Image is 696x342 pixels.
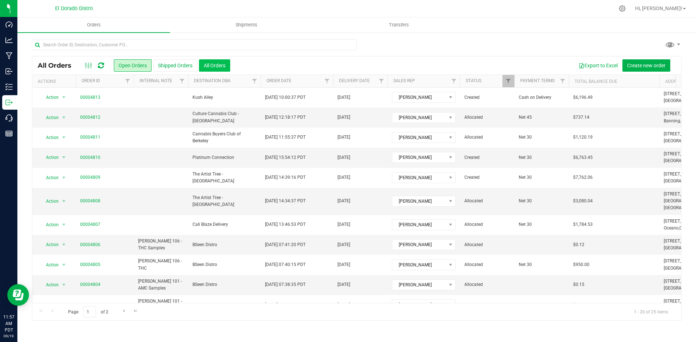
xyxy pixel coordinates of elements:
span: [PERSON_NAME] [392,92,446,102]
span: select [59,113,69,123]
inline-svg: Call Center [5,114,13,122]
span: Action [40,196,59,206]
span: Hi, [PERSON_NAME]! [635,5,682,11]
span: Created [464,94,510,101]
button: All Orders [199,59,230,72]
a: Filter [176,75,188,87]
span: Cannabis Buyers Club of Berkeley [192,131,256,144]
span: [DATE] 10:00:37 PDT [265,94,306,101]
span: [DATE] [337,241,350,248]
span: select [59,300,69,310]
a: Filter [448,75,460,87]
span: [PERSON_NAME] [392,152,446,162]
a: Filter [321,75,333,87]
p: 11:57 AM PDT [3,314,14,333]
span: [PERSON_NAME] 101 - AMC Samples [138,278,184,292]
a: Orders [17,17,170,33]
button: Export to Excel [574,59,622,72]
span: $1,784.53 [573,221,593,228]
span: Create new order [627,63,666,68]
a: 00004804 [80,281,100,288]
span: [PERSON_NAME] 106 - THC [138,258,184,271]
a: Internal Note [140,78,172,83]
span: $0.15 [573,281,584,288]
span: $6,763.45 [573,154,593,161]
span: [DATE] [337,281,350,288]
span: [PERSON_NAME] 101 - AMC [138,298,184,312]
span: Action [40,220,59,230]
span: [PERSON_NAME] [392,300,446,310]
span: Cali Blaze Delivery [192,221,256,228]
span: [PERSON_NAME] [392,132,446,143]
span: select [59,196,69,206]
span: Allocated [464,198,510,204]
span: [PERSON_NAME] [392,196,446,206]
span: [DATE] 15:54:12 PDT [265,154,306,161]
span: The Artist Tree - [GEOGRAPHIC_DATA] [192,194,256,208]
span: Action [40,280,59,290]
span: [PERSON_NAME] [392,113,446,123]
inline-svg: Dashboard [5,21,13,28]
a: 00004808 [80,198,100,204]
a: Payment Terms [520,78,555,83]
span: BSeen Distro [192,241,256,248]
span: Allocated [464,114,510,121]
span: Page of 2 [62,306,114,317]
a: Filter [557,75,569,87]
span: Created [464,174,510,181]
span: select [59,92,69,102]
span: Action [40,92,59,102]
span: [DATE] [337,94,350,101]
span: Net 30 [519,134,564,141]
span: $0.12 [573,241,584,248]
span: $3,080.04 [573,198,593,204]
span: [DATE] 12:18:17 PDT [265,114,306,121]
span: $737.14 [573,114,589,121]
span: select [59,173,69,183]
span: Banning, [664,118,681,123]
span: Action [40,152,59,162]
span: [DATE] [337,301,350,308]
a: 00004812 [80,114,100,121]
span: [DATE] 14:34:37 PDT [265,198,306,204]
a: 00004810 [80,154,100,161]
span: Action [40,240,59,250]
a: Order ID [82,78,100,83]
th: Total Balance Due [569,75,659,88]
span: select [59,152,69,162]
div: Manage settings [618,5,627,12]
span: [PERSON_NAME] [392,280,446,290]
a: 00004809 [80,174,100,181]
span: [DATE] 07:36:29 PDT [265,301,306,308]
iframe: Resource center [7,284,29,306]
span: Action [40,300,59,310]
inline-svg: Analytics [5,37,13,44]
span: Allocated [464,134,510,141]
span: [PERSON_NAME] [392,260,446,270]
span: Kush Alley [192,94,256,101]
span: select [59,280,69,290]
span: [DATE] 07:38:35 PDT [265,281,306,288]
a: Go to the last page [130,306,141,316]
span: Action [40,173,59,183]
a: Transfers [323,17,475,33]
span: [DATE] [337,114,350,121]
span: $1,365.00 [573,301,593,308]
span: Net 30 [519,301,564,308]
span: Net 30 [519,174,564,181]
span: Action [40,260,59,270]
span: select [59,240,69,250]
span: El Dorado Distro [55,5,93,12]
span: Allocated [464,241,510,248]
div: Actions [38,79,73,84]
span: Net 30 [519,154,564,161]
span: BSeen Distro [192,261,256,268]
span: CA [679,225,685,231]
p: 09/19 [3,333,14,339]
span: select [59,132,69,143]
a: Filter [249,75,261,87]
span: [DATE] [337,198,350,204]
a: 00004803 [80,301,100,308]
span: Orders [77,22,111,28]
span: $6,196.49 [573,94,593,101]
